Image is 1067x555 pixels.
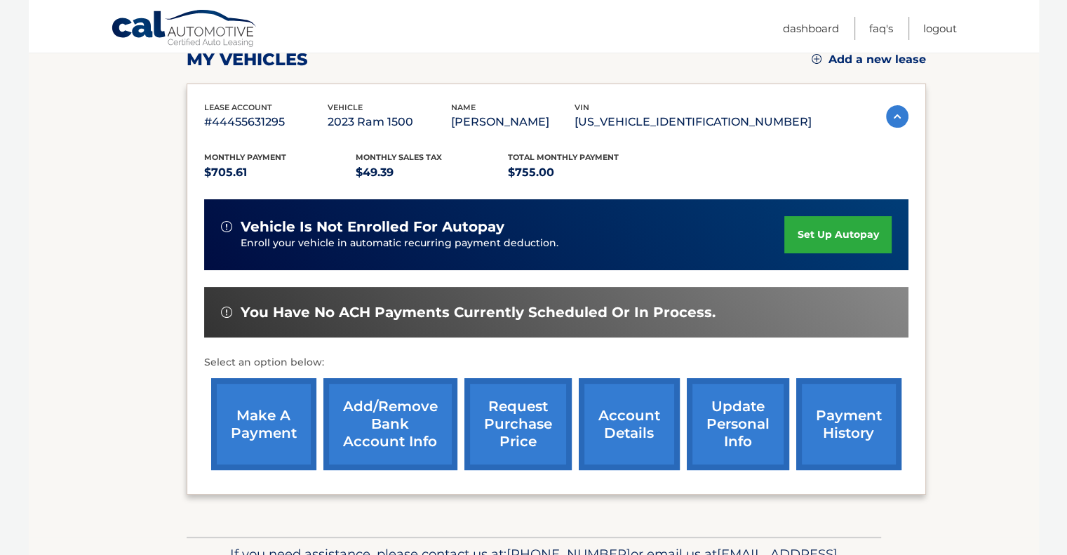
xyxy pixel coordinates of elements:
a: Cal Automotive [111,9,258,50]
a: set up autopay [784,216,891,253]
a: Logout [923,17,957,40]
a: make a payment [211,378,316,470]
p: Enroll your vehicle in automatic recurring payment deduction. [241,236,785,251]
a: request purchase price [464,378,572,470]
img: add.svg [812,54,821,64]
p: [US_VEHICLE_IDENTIFICATION_NUMBER] [575,112,812,132]
span: Total Monthly Payment [508,152,619,162]
span: Monthly Payment [204,152,286,162]
span: lease account [204,102,272,112]
img: alert-white.svg [221,307,232,318]
img: accordion-active.svg [886,105,908,128]
a: Add a new lease [812,53,926,67]
a: account details [579,378,680,470]
span: vehicle [328,102,363,112]
p: [PERSON_NAME] [451,112,575,132]
h2: my vehicles [187,49,308,70]
a: Add/Remove bank account info [323,378,457,470]
p: 2023 Ram 1500 [328,112,451,132]
p: $705.61 [204,163,356,182]
span: You have no ACH payments currently scheduled or in process. [241,304,716,321]
span: name [451,102,476,112]
a: FAQ's [869,17,893,40]
span: Monthly sales Tax [356,152,442,162]
p: $755.00 [508,163,660,182]
a: payment history [796,378,901,470]
img: alert-white.svg [221,221,232,232]
p: #44455631295 [204,112,328,132]
a: Dashboard [783,17,839,40]
p: $49.39 [356,163,508,182]
span: vehicle is not enrolled for autopay [241,218,504,236]
p: Select an option below: [204,354,908,371]
span: vin [575,102,589,112]
a: update personal info [687,378,789,470]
